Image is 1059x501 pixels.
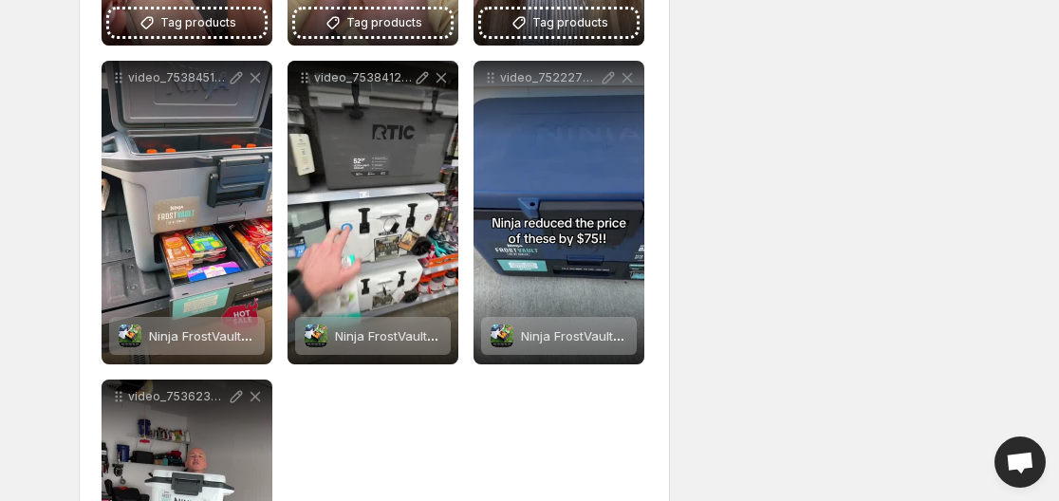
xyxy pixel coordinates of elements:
[481,9,637,36] button: Tag products
[474,61,644,364] div: video_7522277116092697886Ninja FrostVault 30QT Hard Cooler – Heavy-Duty Ice Retention & Dry Zone ...
[102,61,272,364] div: video_7538451679956536607Ninja FrostVault 30QT Hard Cooler – Heavy-Duty Ice Retention & Dry Zone ...
[335,328,827,343] span: Ninja FrostVault 30QT Hard Cooler – Heavy-Duty Ice Retention & Dry Zone Storage
[491,325,513,347] img: Ninja FrostVault 30QT Hard Cooler – Heavy-Duty Ice Retention & Dry Zone Storage
[295,9,451,36] button: Tag products
[994,436,1046,488] div: Open chat
[500,70,599,85] p: video_7522277116092697886
[532,13,608,32] span: Tag products
[288,61,458,364] div: video_7538412269898714381Ninja FrostVault 30QT Hard Cooler – Heavy-Duty Ice Retention & Dry Zone ...
[314,70,413,85] p: video_7538412269898714381
[119,325,141,347] img: Ninja FrostVault 30QT Hard Cooler – Heavy-Duty Ice Retention & Dry Zone Storage
[346,13,422,32] span: Tag products
[149,328,641,343] span: Ninja FrostVault 30QT Hard Cooler – Heavy-Duty Ice Retention & Dry Zone Storage
[128,70,227,85] p: video_7538451679956536607
[305,325,327,347] img: Ninja FrostVault 30QT Hard Cooler – Heavy-Duty Ice Retention & Dry Zone Storage
[109,9,265,36] button: Tag products
[521,328,1013,343] span: Ninja FrostVault 30QT Hard Cooler – Heavy-Duty Ice Retention & Dry Zone Storage
[160,13,236,32] span: Tag products
[128,389,227,404] p: video_7536233081989106975 1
